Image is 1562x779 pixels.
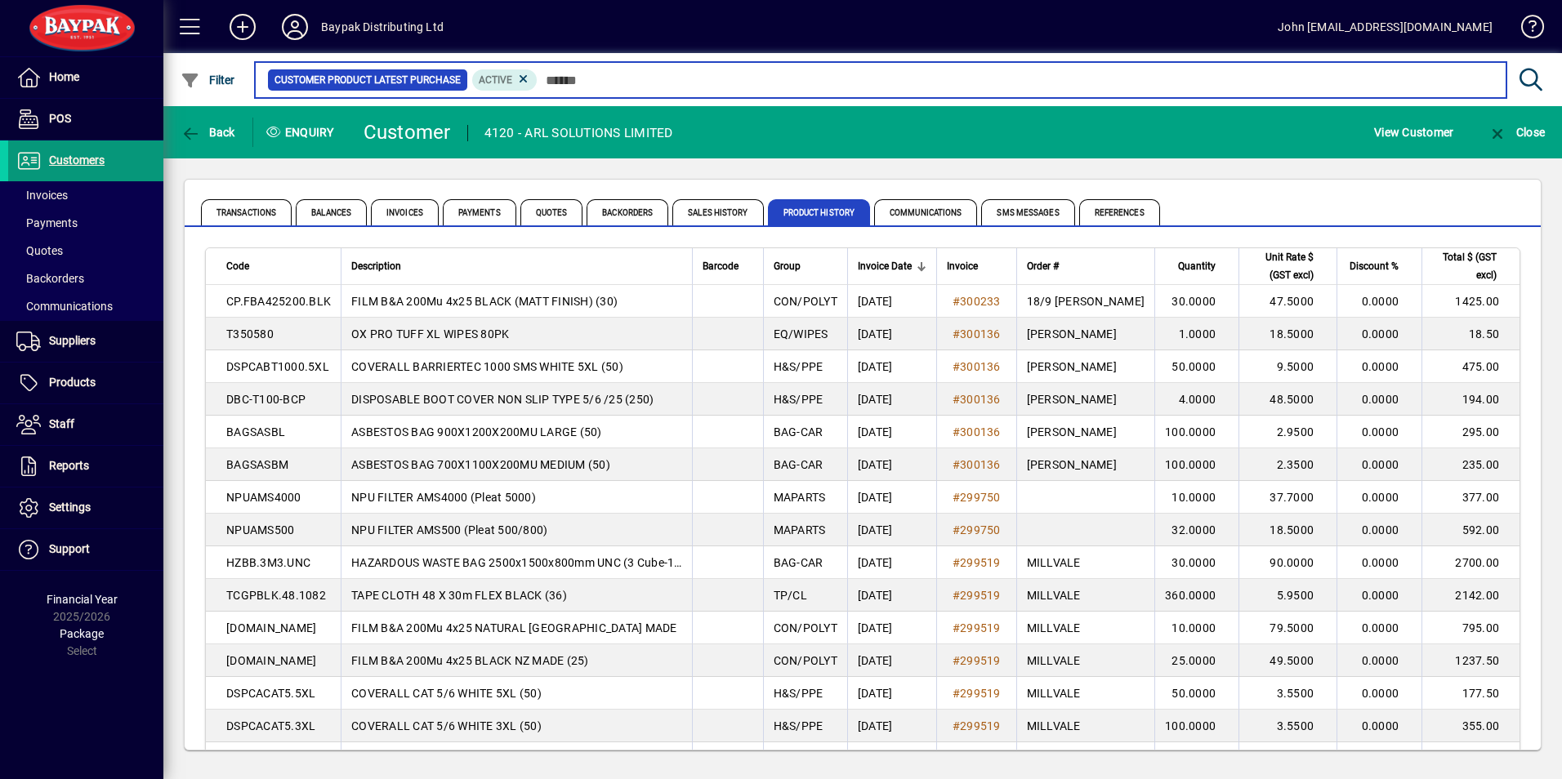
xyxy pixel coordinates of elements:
td: [DATE] [847,416,936,448]
a: #299750 [947,521,1006,539]
span: # [953,491,960,504]
td: MILLVALE [1016,546,1155,579]
td: [DATE] [847,677,936,710]
td: 49.5000 [1238,644,1337,677]
span: Backorders [587,199,668,225]
td: 377.00 [1421,481,1520,514]
span: [DOMAIN_NAME] [226,654,316,667]
td: [PERSON_NAME] [1016,318,1155,350]
td: 0.0000 [1337,742,1421,775]
td: 1425.00 [1421,285,1520,318]
div: Barcode [703,257,753,275]
a: #299519 [947,684,1006,702]
td: [DATE] [847,350,936,383]
div: John [EMAIL_ADDRESS][DOMAIN_NAME] [1278,14,1493,40]
span: 300136 [960,458,1001,471]
a: Suppliers [8,321,163,362]
td: [DATE] [847,318,936,350]
span: 300136 [960,425,1001,438]
td: [PERSON_NAME] [1016,416,1155,448]
span: EQ/WIPES [774,327,828,341]
td: 1.0000 [1154,318,1238,350]
td: 1237.50 [1421,644,1520,677]
span: TAPE CLOTH 48 X 30m FLEX BLACK (36) [351,589,567,602]
span: Customer Product Latest Purchase [274,72,461,88]
td: [DATE] [847,742,936,775]
div: Discount % [1347,257,1413,275]
div: Order # [1027,257,1145,275]
td: 3.5500 [1238,677,1337,710]
td: 0.0000 [1337,514,1421,546]
div: Customer [364,119,451,145]
span: 299519 [960,687,1001,700]
td: [DATE] [847,448,936,481]
span: Barcode [703,257,739,275]
span: Back [181,126,235,139]
span: Transactions [201,199,292,225]
td: 177.50 [1421,677,1520,710]
span: Communications [874,199,977,225]
td: MILLVALE [1016,612,1155,644]
span: Close [1488,126,1545,139]
td: [DATE] [847,383,936,416]
div: Invoice [947,257,1006,275]
span: DISPOSABLE BOOT COVER NON SLIP TYPE 5/6 /25 (250) [351,393,654,406]
span: H&S/PPE [774,360,823,373]
span: 299750 [960,491,1001,504]
td: 34.5000 [1238,742,1337,775]
td: 5.9500 [1238,579,1337,612]
span: BAGSASBL [226,425,285,438]
span: DBC-T100-BCP [226,393,306,406]
span: Unit Rate $ (GST excl) [1249,248,1314,284]
a: #300136 [947,358,1006,376]
span: # [953,523,960,536]
td: 25.0000 [1154,644,1238,677]
span: MAPARTS [774,523,826,536]
td: 0.0000 [1337,350,1421,383]
td: 592.00 [1421,514,1520,546]
td: 795.00 [1421,612,1520,644]
td: 0.0000 [1337,285,1421,318]
span: 299519 [960,621,1001,634]
span: Balances [296,199,367,225]
button: Profile [269,12,321,42]
span: Invoice [947,257,978,275]
span: Sales History [672,199,763,225]
button: Add [216,12,269,42]
span: H&S/PPE [774,393,823,406]
td: 0.0000 [1337,677,1421,710]
td: [PERSON_NAME] [1016,448,1155,481]
td: 0.0000 [1337,318,1421,350]
a: #299519 [947,554,1006,572]
span: 299750 [960,523,1001,536]
a: Support [8,529,163,570]
td: MILLVALE [1016,677,1155,710]
div: Description [351,257,682,275]
a: #300136 [947,325,1006,343]
span: T350580 [226,327,274,341]
span: [DOMAIN_NAME] [226,621,316,634]
span: Customers [49,154,105,167]
a: #299519 [947,586,1006,604]
td: 48.5000 [1238,383,1337,416]
td: 18/9 [PERSON_NAME] [1016,285,1155,318]
a: #300233 [947,292,1006,310]
span: CP.FBA425200.BLK [226,295,331,308]
td: 18.5000 [1238,318,1337,350]
td: 100.0000 [1154,416,1238,448]
span: H&S/PPE [774,687,823,700]
span: Invoice Date [858,257,912,275]
span: # [953,295,960,308]
td: 10.0000 [1154,481,1238,514]
a: Home [8,57,163,98]
span: NPU FILTER AMS500 (Pleat 500/800) [351,523,547,536]
td: 18.5000 [1238,514,1337,546]
div: Quantity [1165,257,1230,275]
span: Discount % [1350,257,1399,275]
button: View Customer [1370,118,1457,147]
button: Filter [176,65,239,95]
span: FILM B&A 200Mu 4x25 NATURAL [GEOGRAPHIC_DATA] MADE [351,621,677,634]
td: 475.00 [1421,350,1520,383]
span: Communications [16,300,113,313]
span: Total $ (GST excl) [1432,248,1497,284]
